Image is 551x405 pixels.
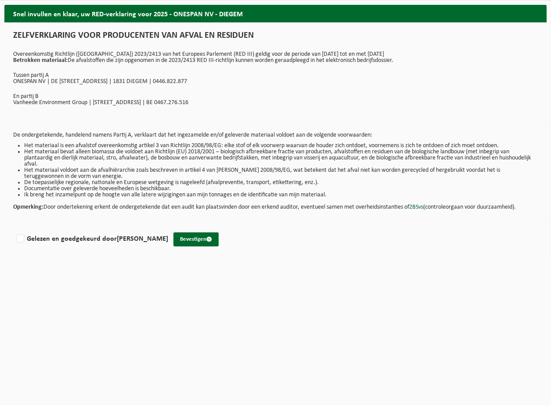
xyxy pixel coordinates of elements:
li: Het materiaal voldoet aan de afvalhiërarchie zoals beschreven in artikel 4 van [PERSON_NAME] 2008... [24,167,538,180]
iframe: chat widget [4,386,147,405]
strong: Betrokken materiaal: [13,57,68,64]
h1: ZELFVERKLARING VOOR PRODUCENTEN VAN AFVAL EN RESIDUEN [13,31,538,45]
li: Het materiaal bevat alleen biomassa die voldoet aan Richtlijn (EU) 2018/2001 – biologisch afbreek... [24,149,538,167]
strong: [PERSON_NAME] [117,235,168,242]
h2: Snel invullen en klaar, uw RED-verklaring voor 2025 - ONESPAN NV - DIEGEM [4,5,547,22]
li: Het materiaal is een afvalstof overeenkomstig artikel 3 van Richtlijn 2008/98/EG: elke stof of el... [24,143,538,149]
p: Tussen partij A [13,72,538,79]
a: 2BSvs [409,204,423,210]
p: ONESPAN NV | DE [STREET_ADDRESS] | 1831 DIEGEM | 0446.822.877 [13,79,538,85]
strong: Opmerking: [13,204,43,210]
p: Door ondertekening erkent de ondergetekende dat een audit kan plaatsvinden door een erkend audito... [13,198,538,210]
p: En partij B [13,94,538,100]
p: De ondergetekende, handelend namens Partij A, verklaart dat het ingezamelde en/of geleverde mater... [13,132,538,138]
li: Documentatie over geleverde hoeveelheden is beschikbaar. [24,186,538,192]
li: De toepasselijke regionale, nationale en Europese wetgeving is nageleefd (afvalpreventie, transpo... [24,180,538,186]
li: Ik breng het inzamelpunt op de hoogte van alle latere wijzigingen aan mijn tonnages en de identif... [24,192,538,198]
button: Bevestigen [173,232,219,246]
label: Gelezen en goedgekeurd door [14,232,168,246]
p: Vanheede Environment Group | [STREET_ADDRESS] | BE 0467.276.516 [13,100,538,106]
p: Overeenkomstig Richtlijn ([GEOGRAPHIC_DATA]) 2023/2413 van het Europees Parlement (RED III) geldi... [13,51,538,64]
